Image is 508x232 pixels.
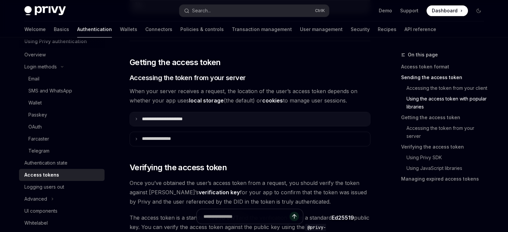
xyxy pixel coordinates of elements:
[262,97,283,104] strong: cookies
[77,21,112,37] a: Authentication
[401,142,489,152] a: Verifying the access token
[28,135,49,143] div: Farcaster
[408,51,438,59] span: On this page
[28,99,42,107] div: Wallet
[145,21,172,37] a: Connectors
[351,21,370,37] a: Security
[406,123,489,142] a: Accessing the token from your server
[130,73,246,82] span: Accessing the token from your server
[24,183,64,191] div: Logging users out
[24,63,57,71] div: Login methods
[24,51,46,59] div: Overview
[24,219,48,227] div: Whitelabel
[400,7,418,14] a: Support
[130,57,221,68] span: Getting the access token
[19,145,105,157] a: Telegram
[19,97,105,109] a: Wallet
[192,7,211,15] div: Search...
[24,21,46,37] a: Welcome
[179,5,329,17] button: Search...CtrlK
[19,73,105,85] a: Email
[19,205,105,217] a: UI components
[315,8,325,13] span: Ctrl K
[24,6,66,15] img: dark logo
[24,207,57,215] div: UI components
[189,97,224,104] strong: local storage
[432,7,458,14] span: Dashboard
[19,133,105,145] a: Farcaster
[300,21,343,37] a: User management
[401,112,489,123] a: Getting the access token
[473,5,484,16] button: Toggle dark mode
[19,109,105,121] a: Passkey
[24,171,59,179] div: Access tokens
[406,152,489,163] a: Using Privy SDK
[427,5,468,16] a: Dashboard
[28,87,72,95] div: SMS and WhatsApp
[54,21,69,37] a: Basics
[28,111,47,119] div: Passkey
[404,21,436,37] a: API reference
[28,123,42,131] div: OAuth
[130,162,227,173] span: Verifying the access token
[19,217,105,229] a: Whitelabel
[180,21,224,37] a: Policies & controls
[120,21,137,37] a: Wallets
[401,61,489,72] a: Access token format
[24,159,67,167] div: Authentication state
[406,93,489,112] a: Using the access token with popular libraries
[19,121,105,133] a: OAuth
[28,75,39,83] div: Email
[130,178,370,206] span: Once you’ve obtained the user’s access token from a request, you should verify the token against ...
[19,169,105,181] a: Access tokens
[199,189,240,196] strong: verification key
[379,7,392,14] a: Demo
[401,72,489,83] a: Sending the access token
[406,83,489,93] a: Accessing the token from your client
[19,157,105,169] a: Authentication state
[19,85,105,97] a: SMS and WhatsApp
[401,174,489,184] a: Managing expired access tokens
[19,49,105,61] a: Overview
[24,195,47,203] div: Advanced
[406,163,489,174] a: Using JavaScript libraries
[28,147,49,155] div: Telegram
[378,21,396,37] a: Recipes
[290,212,299,221] button: Send message
[130,86,370,105] span: When your server receives a request, the location of the user’s access token depends on whether y...
[232,21,292,37] a: Transaction management
[19,181,105,193] a: Logging users out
